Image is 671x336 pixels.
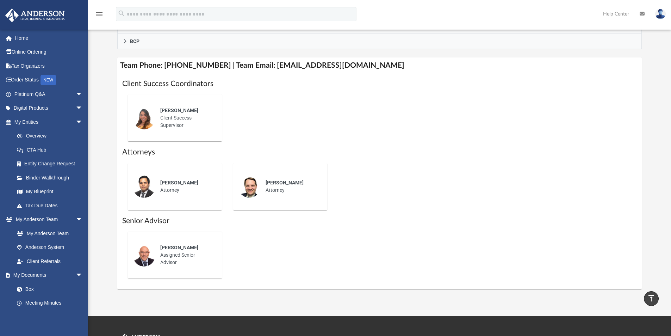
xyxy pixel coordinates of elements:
[130,39,139,44] span: BCP
[117,34,642,49] a: BCP
[76,268,90,283] span: arrow_drop_down
[5,31,93,45] a: Home
[5,59,93,73] a: Tax Organizers
[655,9,666,19] img: User Pic
[133,175,155,198] img: thumbnail
[647,294,656,303] i: vertical_align_top
[160,108,198,113] span: [PERSON_NAME]
[5,213,90,227] a: My Anderson Teamarrow_drop_down
[95,10,104,18] i: menu
[5,87,93,101] a: Platinum Q&Aarrow_drop_down
[118,10,125,17] i: search
[122,147,637,157] h1: Attorneys
[10,198,93,213] a: Tax Due Dates
[10,282,86,296] a: Box
[76,115,90,129] span: arrow_drop_down
[5,45,93,59] a: Online Ordering
[10,171,93,185] a: Binder Walkthrough
[155,102,217,134] div: Client Success Supervisor
[76,101,90,116] span: arrow_drop_down
[10,240,90,255] a: Anderson System
[266,180,304,185] span: [PERSON_NAME]
[160,245,198,250] span: [PERSON_NAME]
[10,129,93,143] a: Overview
[5,73,93,87] a: Order StatusNEW
[5,268,90,282] a: My Documentsarrow_drop_down
[155,239,217,271] div: Assigned Senior Advisor
[5,115,93,129] a: My Entitiesarrow_drop_down
[133,244,155,267] img: thumbnail
[10,226,86,240] a: My Anderson Team
[76,213,90,227] span: arrow_drop_down
[10,310,86,324] a: Forms Library
[160,180,198,185] span: [PERSON_NAME]
[41,75,56,85] div: NEW
[10,143,93,157] a: CTA Hub
[95,13,104,18] a: menu
[261,174,322,199] div: Attorney
[133,107,155,129] img: thumbnail
[10,185,90,199] a: My Blueprint
[5,101,93,115] a: Digital Productsarrow_drop_down
[117,57,642,73] h4: Team Phone: [PHONE_NUMBER] | Team Email: [EMAIL_ADDRESS][DOMAIN_NAME]
[10,157,93,171] a: Entity Change Request
[155,174,217,199] div: Attorney
[3,8,67,22] img: Anderson Advisors Platinum Portal
[238,175,261,198] img: thumbnail
[10,254,90,268] a: Client Referrals
[10,296,90,310] a: Meeting Minutes
[644,291,659,306] a: vertical_align_top
[76,87,90,102] span: arrow_drop_down
[122,79,637,89] h1: Client Success Coordinators
[122,216,637,226] h1: Senior Advisor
